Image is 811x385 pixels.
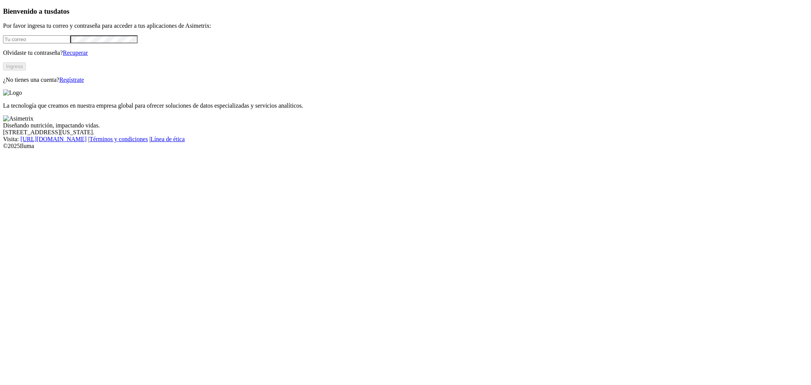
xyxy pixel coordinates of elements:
a: Regístrate [59,76,84,83]
p: ¿No tienes una cuenta? [3,76,808,83]
div: [STREET_ADDRESS][US_STATE]. [3,129,808,136]
p: Por favor ingresa tu correo y contraseña para acceder a tus aplicaciones de Asimetrix: [3,22,808,29]
a: Recuperar [63,49,88,56]
a: Línea de ética [151,136,185,142]
img: Logo [3,89,22,96]
span: datos [53,7,70,15]
button: Ingresa [3,62,26,70]
p: La tecnología que creamos en nuestra empresa global para ofrecer soluciones de datos especializad... [3,102,808,109]
div: Diseñando nutrición, impactando vidas. [3,122,808,129]
div: © 2025 Iluma [3,143,808,150]
a: Términos y condiciones [89,136,148,142]
img: Asimetrix [3,115,33,122]
div: Visita : | | [3,136,808,143]
h3: Bienvenido a tus [3,7,808,16]
a: [URL][DOMAIN_NAME] [21,136,87,142]
p: Olvidaste tu contraseña? [3,49,808,56]
input: Tu correo [3,35,70,43]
